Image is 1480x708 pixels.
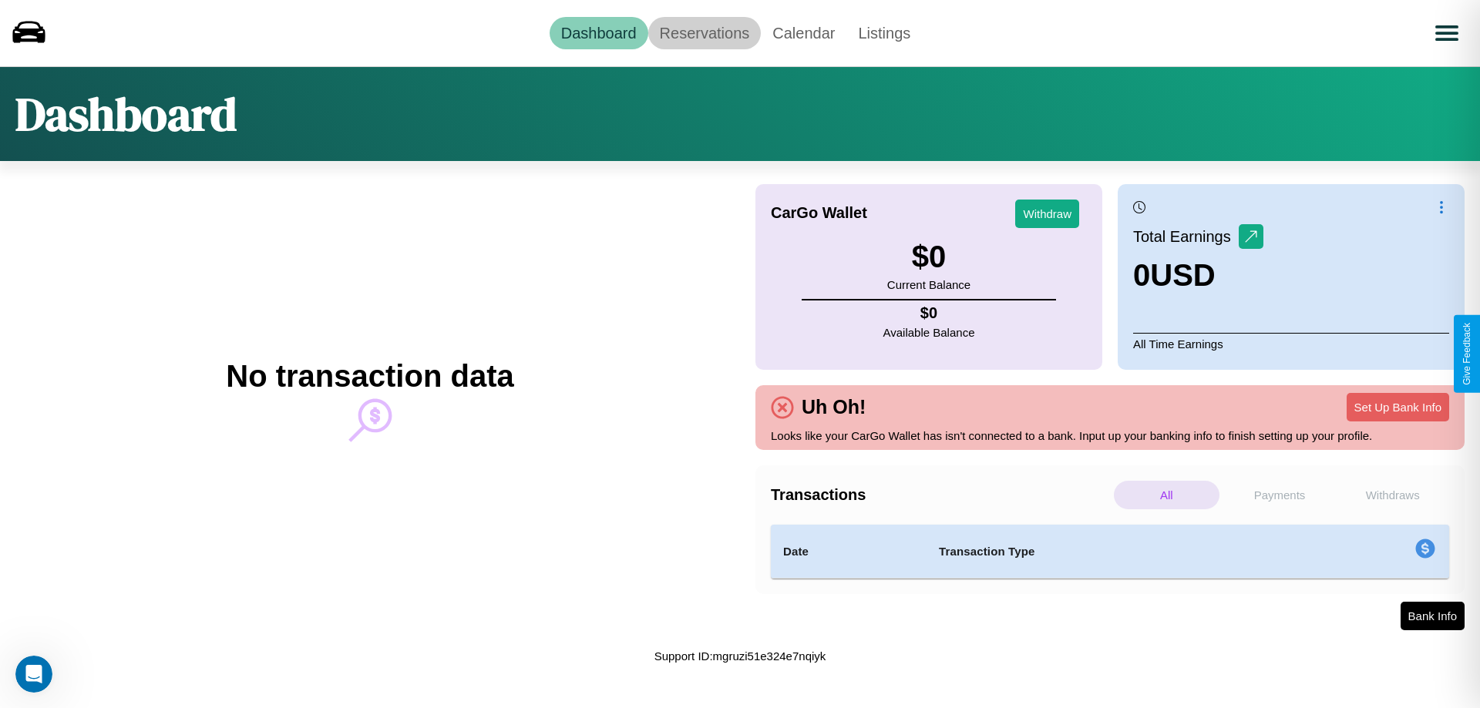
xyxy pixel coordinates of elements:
a: Reservations [648,17,762,49]
h4: CarGo Wallet [771,204,867,222]
button: Set Up Bank Info [1347,393,1449,421]
p: All [1114,481,1219,509]
h4: Transaction Type [939,542,1289,561]
p: Looks like your CarGo Wallet has isn't connected to a bank. Input up your banking info to finish ... [771,425,1449,446]
h4: Uh Oh! [794,396,873,418]
h4: Transactions [771,486,1110,504]
p: All Time Earnings [1133,333,1449,354]
a: Calendar [761,17,846,49]
p: Total Earnings [1133,223,1239,250]
iframe: Intercom live chat [15,656,52,693]
h2: No transaction data [226,359,513,394]
table: simple table [771,525,1449,579]
h3: $ 0 [887,240,970,274]
button: Withdraw [1015,200,1079,228]
p: Available Balance [883,322,975,343]
a: Dashboard [550,17,648,49]
p: Payments [1227,481,1333,509]
h4: $ 0 [883,304,975,322]
button: Bank Info [1401,602,1465,630]
p: Support ID: mgruzi51e324e7nqiyk [654,646,826,666]
p: Withdraws [1340,481,1445,509]
h1: Dashboard [15,82,237,146]
p: Current Balance [887,274,970,295]
button: Open menu [1425,12,1468,55]
h3: 0 USD [1133,258,1263,293]
div: Give Feedback [1461,323,1472,385]
a: Listings [846,17,922,49]
h4: Date [783,542,914,561]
